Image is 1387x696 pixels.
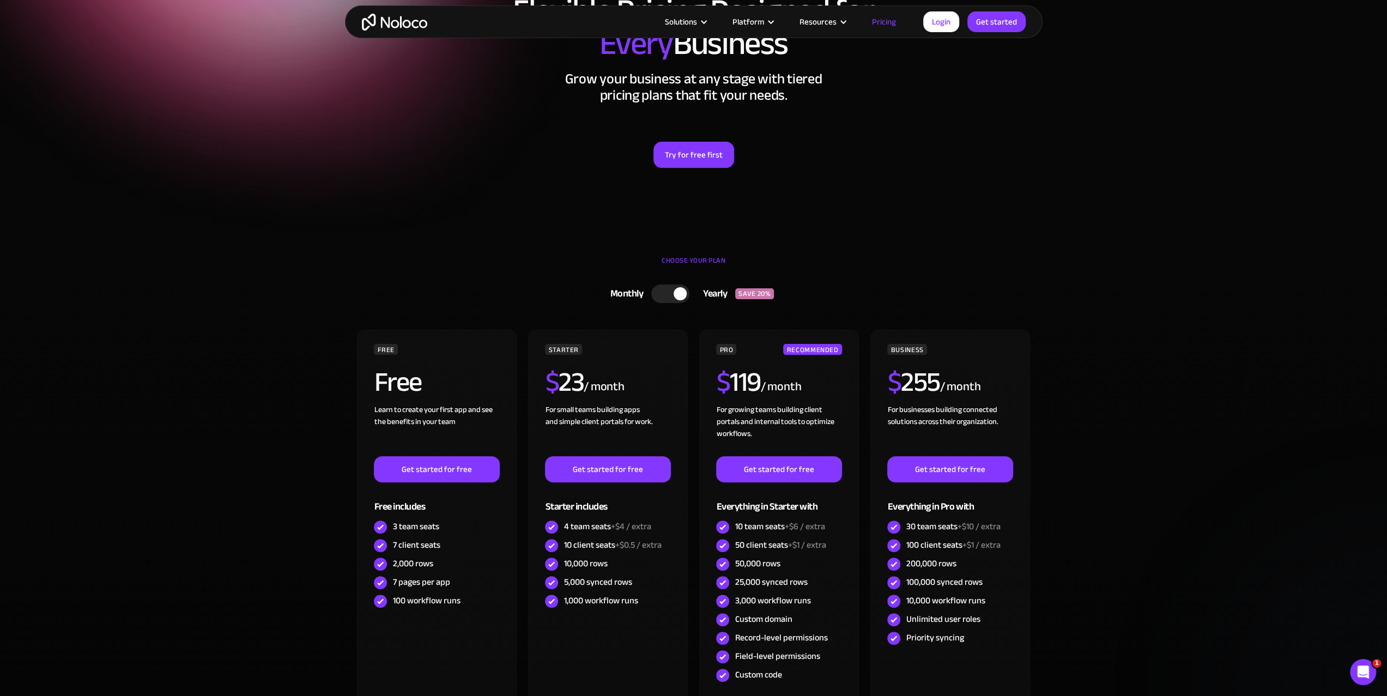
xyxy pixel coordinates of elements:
[564,521,651,532] div: 4 team seats
[564,595,638,607] div: 1,000 workflow runs
[887,404,1013,456] div: For businesses building connected solutions across their organization. ‍
[784,518,825,535] span: +$6 / extra
[1169,590,1387,667] iframe: Intercom notifications message
[392,558,433,570] div: 2,000 rows
[356,71,1032,104] h2: Grow your business at any stage with tiered pricing plans that fit your needs.
[906,539,1000,551] div: 100 client seats
[906,613,980,625] div: Unlimited user roles
[374,344,398,355] div: FREE
[923,11,959,32] a: Login
[716,344,736,355] div: PRO
[716,482,841,518] div: Everything in Starter with
[597,286,652,302] div: Monthly
[719,15,786,29] div: Platform
[735,595,810,607] div: 3,000 workflow runs
[716,404,841,456] div: For growing teams building client portals and internal tools to optimize workflows.
[545,482,670,518] div: Starter includes
[665,15,697,29] div: Solutions
[887,368,940,396] h2: 255
[906,576,982,588] div: 100,000 synced rows
[735,521,825,532] div: 10 team seats
[651,15,719,29] div: Solutions
[599,13,673,74] span: Every
[716,456,841,482] a: Get started for free
[786,15,858,29] div: Resources
[615,537,661,553] span: +$0.5 / extra
[735,558,780,570] div: 50,000 rows
[732,15,764,29] div: Platform
[1350,659,1376,685] iframe: Intercom live chat
[962,537,1000,553] span: +$1 / extra
[374,368,421,396] h2: Free
[735,650,820,662] div: Field-level permissions
[735,576,807,588] div: 25,000 synced rows
[392,576,450,588] div: 7 pages per app
[735,539,826,551] div: 50 client seats
[584,378,625,396] div: / month
[374,404,499,456] div: Learn to create your first app and see the benefits in your team ‍
[788,537,826,553] span: +$1 / extra
[760,378,801,396] div: / month
[1372,659,1381,668] span: 1
[940,378,980,396] div: / month
[783,344,841,355] div: RECOMMENDED
[564,539,661,551] div: 10 client seats
[967,11,1026,32] a: Get started
[545,356,559,408] span: $
[653,142,734,168] a: Try for free first
[735,669,782,681] div: Custom code
[545,456,670,482] a: Get started for free
[392,521,439,532] div: 3 team seats
[800,15,837,29] div: Resources
[392,595,460,607] div: 100 workflow runs
[545,368,584,396] h2: 23
[735,632,827,644] div: Record-level permissions
[374,482,499,518] div: Free includes
[564,576,632,588] div: 5,000 synced rows
[906,632,964,644] div: Priority syncing
[392,539,440,551] div: 7 client seats
[906,521,1000,532] div: 30 team seats
[957,518,1000,535] span: +$10 / extra
[887,482,1013,518] div: Everything in Pro with
[887,456,1013,482] a: Get started for free
[716,356,730,408] span: $
[735,288,774,299] div: SAVE 20%
[887,356,901,408] span: $
[887,344,926,355] div: BUSINESS
[689,286,735,302] div: Yearly
[545,344,582,355] div: STARTER
[362,14,427,31] a: home
[906,595,985,607] div: 10,000 workflow runs
[716,368,760,396] h2: 119
[735,613,792,625] div: Custom domain
[564,558,607,570] div: 10,000 rows
[858,15,910,29] a: Pricing
[356,252,1032,280] div: CHOOSE YOUR PLAN
[906,558,956,570] div: 200,000 rows
[610,518,651,535] span: +$4 / extra
[545,404,670,456] div: For small teams building apps and simple client portals for work. ‍
[374,456,499,482] a: Get started for free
